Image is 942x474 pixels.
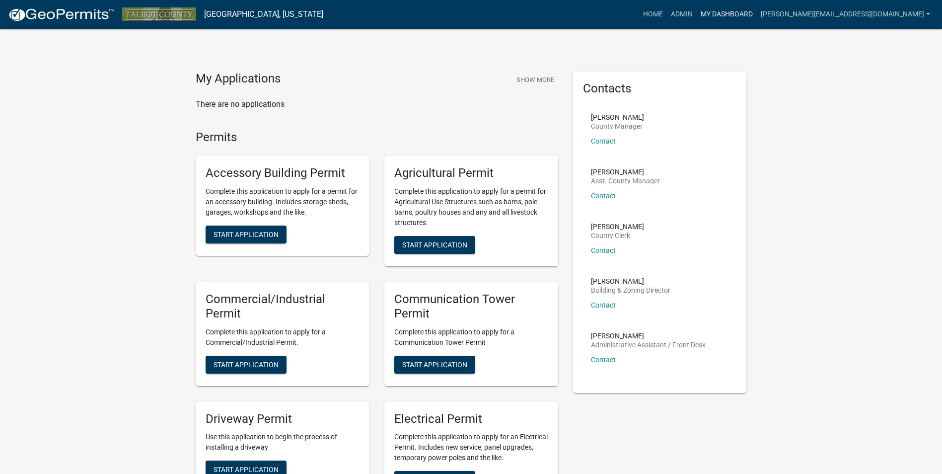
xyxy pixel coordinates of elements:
[206,226,287,243] button: Start Application
[206,412,360,426] h5: Driveway Permit
[591,356,616,364] a: Contact
[204,6,323,23] a: [GEOGRAPHIC_DATA], [US_STATE]
[591,168,660,175] p: [PERSON_NAME]
[591,341,706,348] p: Administrative Assistant / Front Desk
[402,241,467,249] span: Start Application
[214,466,279,474] span: Start Application
[512,72,558,88] button: Show More
[591,278,670,285] p: [PERSON_NAME]
[394,432,548,463] p: Complete this application to apply for an Electrical Permit. Includes new service, panel upgrades...
[394,236,475,254] button: Start Application
[667,5,697,24] a: Admin
[583,81,737,96] h5: Contacts
[196,98,558,110] p: There are no applications
[591,232,644,239] p: County Clerk
[394,327,548,348] p: Complete this application to apply for a Communication Tower Permit
[591,246,616,254] a: Contact
[394,292,548,321] h5: Communication Tower Permit
[591,287,670,294] p: Building & Zoning Director
[206,327,360,348] p: Complete this application to apply for a Commercial/Industrial Permit.
[214,231,279,238] span: Start Application
[196,72,281,86] h4: My Applications
[402,360,467,368] span: Start Application
[591,114,644,121] p: [PERSON_NAME]
[591,223,644,230] p: [PERSON_NAME]
[591,332,706,339] p: [PERSON_NAME]
[591,137,616,145] a: Contact
[591,177,660,184] p: Asst. County Manager
[206,356,287,374] button: Start Application
[206,186,360,218] p: Complete this application to apply for a permit for an accessory building. Includes storage sheds...
[206,166,360,180] h5: Accessory Building Permit
[639,5,667,24] a: Home
[196,130,558,145] h4: Permits
[394,186,548,228] p: Complete this application to apply for a permit for Agricultural Use Structures such as barns, po...
[591,123,644,130] p: County Manager
[697,5,757,24] a: My Dashboard
[214,360,279,368] span: Start Application
[206,432,360,453] p: Use this application to begin the process of installing a driveway
[591,192,616,200] a: Contact
[122,7,196,21] img: Talbot County, Georgia
[591,301,616,309] a: Contact
[394,356,475,374] button: Start Application
[757,5,934,24] a: [PERSON_NAME][EMAIL_ADDRESS][DOMAIN_NAME]
[394,412,548,426] h5: Electrical Permit
[394,166,548,180] h5: Agricultural Permit
[206,292,360,321] h5: Commercial/Industrial Permit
